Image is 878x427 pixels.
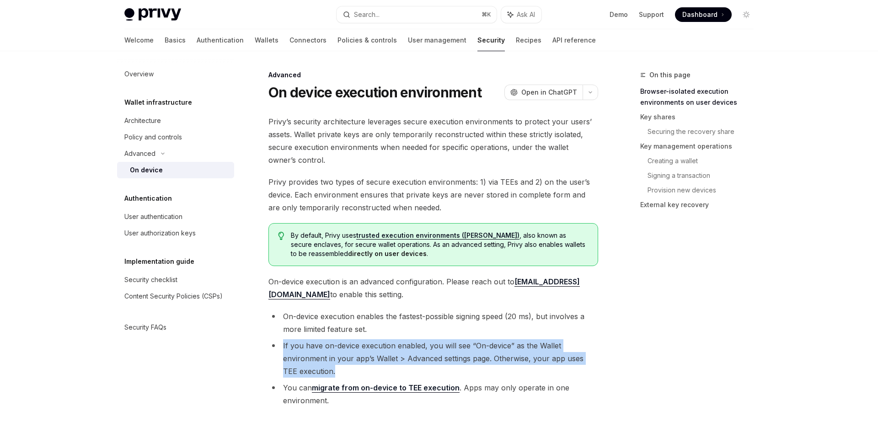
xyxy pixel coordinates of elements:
a: Basics [165,29,186,51]
span: On this page [649,69,691,80]
a: Key shares [640,110,761,124]
a: Welcome [124,29,154,51]
a: Architecture [117,112,234,129]
a: Key management operations [640,139,761,154]
a: Support [639,10,664,19]
span: Open in ChatGPT [521,88,577,97]
a: Policies & controls [337,29,397,51]
a: trusted execution environments ([PERSON_NAME]) [356,231,519,240]
svg: Tip [278,232,284,240]
div: Security checklist [124,274,177,285]
li: On-device execution enables the fastest-possible signing speed (20 ms), but involves a more limit... [268,310,598,336]
div: Overview [124,69,154,80]
h1: On device execution environment [268,84,482,101]
li: If you have on-device execution enabled, you will see “On-device” as the Wallet environment in yo... [268,339,598,378]
a: API reference [552,29,596,51]
div: Architecture [124,115,161,126]
h5: Implementation guide [124,256,194,267]
span: Privy’s security architecture leverages secure execution environments to protect your users’ asse... [268,115,598,166]
div: Security FAQs [124,322,166,333]
a: Overview [117,66,234,82]
a: Wallets [255,29,278,51]
a: Security [477,29,505,51]
a: Recipes [516,29,541,51]
div: Search... [354,9,380,20]
a: Securing the recovery share [648,124,761,139]
li: You can . Apps may only operate in one environment. [268,381,598,407]
a: Authentication [197,29,244,51]
a: User authentication [117,208,234,225]
div: User authorization keys [124,228,196,239]
img: light logo [124,8,181,21]
a: Dashboard [675,7,732,22]
div: Advanced [268,70,598,80]
button: Ask AI [501,6,541,23]
a: migrate from on-device to TEE execution [312,383,460,393]
a: Security checklist [117,272,234,288]
a: User authorization keys [117,225,234,241]
button: Toggle dark mode [739,7,754,22]
h5: Wallet infrastructure [124,97,192,108]
a: Creating a wallet [648,154,761,168]
span: ⌘ K [482,11,491,18]
span: By default, Privy uses , also known as secure enclaves, for secure wallet operations. As an advan... [291,231,589,258]
a: User management [408,29,466,51]
h5: Authentication [124,193,172,204]
span: Dashboard [682,10,717,19]
div: On device [130,165,163,176]
strong: directly on user devices [348,250,427,257]
span: Privy provides two types of secure execution environments: 1) via TEEs and 2) on the user’s devic... [268,176,598,214]
div: Advanced [124,148,155,159]
a: Demo [610,10,628,19]
div: Content Security Policies (CSPs) [124,291,223,302]
div: Policy and controls [124,132,182,143]
a: Policy and controls [117,129,234,145]
a: Browser-isolated execution environments on user devices [640,84,761,110]
a: Security FAQs [117,319,234,336]
button: Search...⌘K [337,6,497,23]
a: Provision new devices [648,183,761,197]
a: Connectors [289,29,327,51]
a: External key recovery [640,197,761,212]
div: User authentication [124,211,182,222]
span: On-device execution is an advanced configuration. Please reach out to to enable this setting. [268,275,598,301]
a: On device [117,162,234,178]
button: Open in ChatGPT [504,85,583,100]
a: Signing a transaction [648,168,761,183]
span: Ask AI [517,10,535,19]
a: Content Security Policies (CSPs) [117,288,234,304]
